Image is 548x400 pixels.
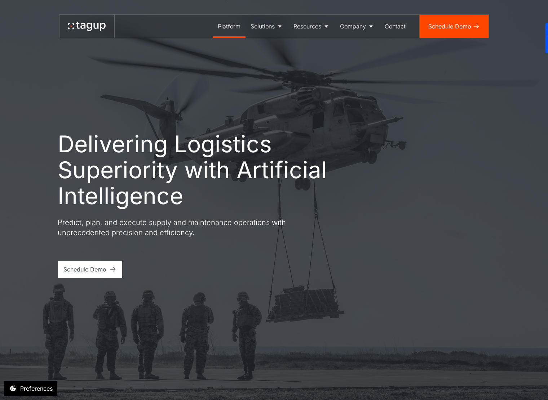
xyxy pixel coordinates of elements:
div: Contact [385,22,406,31]
a: Schedule Demo [420,15,489,38]
div: Platform [218,22,240,31]
p: Predict, plan, and execute supply and maintenance operations with unprecedented precision and eff... [58,217,317,238]
a: Resources [288,15,335,38]
a: Company [335,15,380,38]
a: Schedule Demo [58,261,122,278]
div: Schedule Demo [63,265,106,274]
a: Platform [213,15,246,38]
div: Schedule Demo [428,22,471,31]
h1: Delivering Logistics Superiority with Artificial Intelligence [58,131,361,209]
div: Solutions [251,22,275,31]
a: Contact [380,15,411,38]
div: Company [340,22,366,31]
a: Solutions [246,15,288,38]
div: Preferences [20,384,53,393]
div: Resources [293,22,321,31]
